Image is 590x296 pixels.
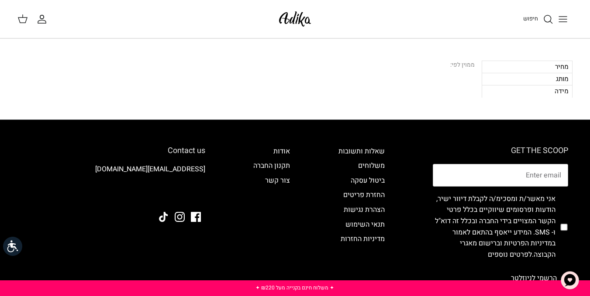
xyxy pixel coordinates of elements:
[557,267,583,293] button: צ'אט
[338,146,385,157] a: שאלות ותשובות
[433,194,555,261] label: אני מאשר/ת ומסכימ/ה לקבלת דיוור ישיר, הודעות ופרסומים שיווקיים בכלל פרטי הקשר המצויים בידי החברה ...
[255,284,334,292] a: ✦ משלוח חינם בקנייה מעל ₪220 ✦
[343,190,385,200] a: החזרת פריטים
[482,61,573,73] div: מחיר
[488,249,532,260] a: לפרטים נוספים
[482,73,573,85] div: מותג
[191,212,201,222] a: Facebook
[253,160,290,171] a: תקנון החברה
[500,267,568,289] button: הרשמי לניוזלטר
[433,146,568,156] h6: GET THE SCOOP
[341,234,385,244] a: מדיניות החזרות
[553,10,573,29] button: Toggle menu
[344,204,385,215] a: הצהרת נגישות
[37,14,51,24] a: החשבון שלי
[245,146,299,289] div: Secondary navigation
[345,219,385,230] a: תנאי השימוש
[433,164,568,187] input: Email
[95,164,205,174] a: [EMAIL_ADDRESS][DOMAIN_NAME]
[22,146,205,156] h6: Contact us
[181,188,205,200] img: Adika IL
[351,175,385,186] a: ביטול עסקה
[358,160,385,171] a: משלוחים
[276,9,314,29] img: Adika IL
[159,212,169,222] a: Tiktok
[330,146,393,289] div: Secondary navigation
[175,212,185,222] a: Instagram
[273,146,290,157] a: אודות
[482,85,573,97] div: מידה
[450,61,475,70] div: ממוין לפי:
[523,14,553,24] a: חיפוש
[523,14,538,23] span: חיפוש
[265,175,290,186] a: צור קשר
